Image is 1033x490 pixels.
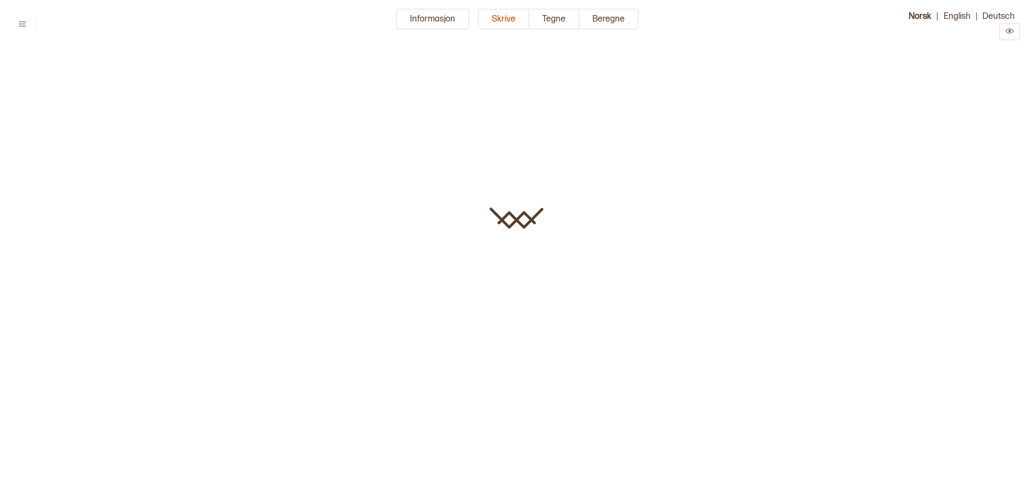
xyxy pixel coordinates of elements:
button: Preview [999,23,1020,40]
a: Skrive [478,9,529,40]
a: Preview [999,27,1020,38]
button: Deutsch [977,9,1020,23]
button: Norsk [903,9,937,23]
svg: Preview [1006,27,1014,35]
a: Tegne [529,9,579,40]
a: Beregne [579,9,639,40]
button: Beregne [579,9,639,30]
button: Informasjon [396,9,469,30]
button: English [938,9,976,23]
div: | | [886,9,1020,40]
button: Tegne [529,9,579,30]
button: Skrive [478,9,529,30]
